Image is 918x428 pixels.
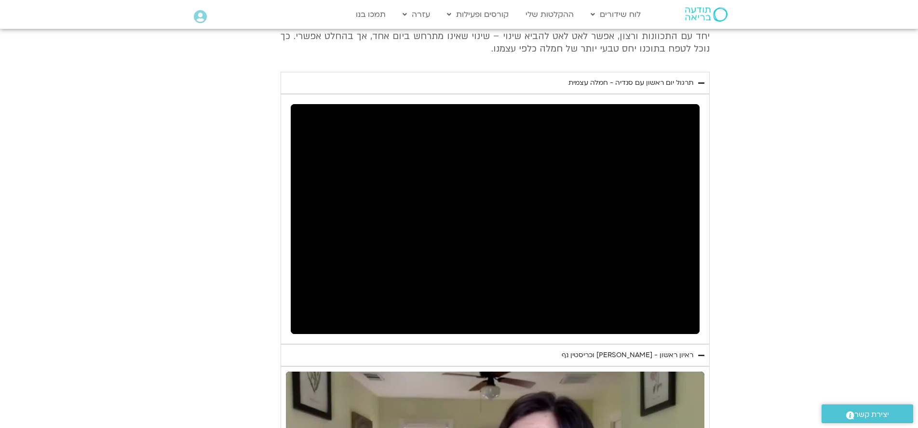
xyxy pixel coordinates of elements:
[351,5,391,24] a: תמכו בנו
[586,5,646,24] a: לוח שידורים
[854,408,889,421] span: יצירת קשר
[281,72,710,94] summary: תרגול יום ראשון עם סנדיה - חמלה עצמית
[568,77,693,89] div: תרגול יום ראשון עם סנדיה - חמלה עצמית
[685,7,728,22] img: תודעה בריאה
[822,404,913,423] a: יצירת קשר
[521,5,579,24] a: ההקלטות שלי
[562,349,693,361] div: ראיון ראשון - [PERSON_NAME] וכריסטין נף
[398,5,435,24] a: עזרה
[281,17,710,55] p: המודעות הזו היא הצעד הראשון. יחד עם התכוונות ורצון, אפשר לאט לאט להביא שינוי – שינוי שאינו מתרחש ...
[442,5,513,24] a: קורסים ופעילות
[281,344,710,366] summary: ראיון ראשון - [PERSON_NAME] וכריסטין נף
